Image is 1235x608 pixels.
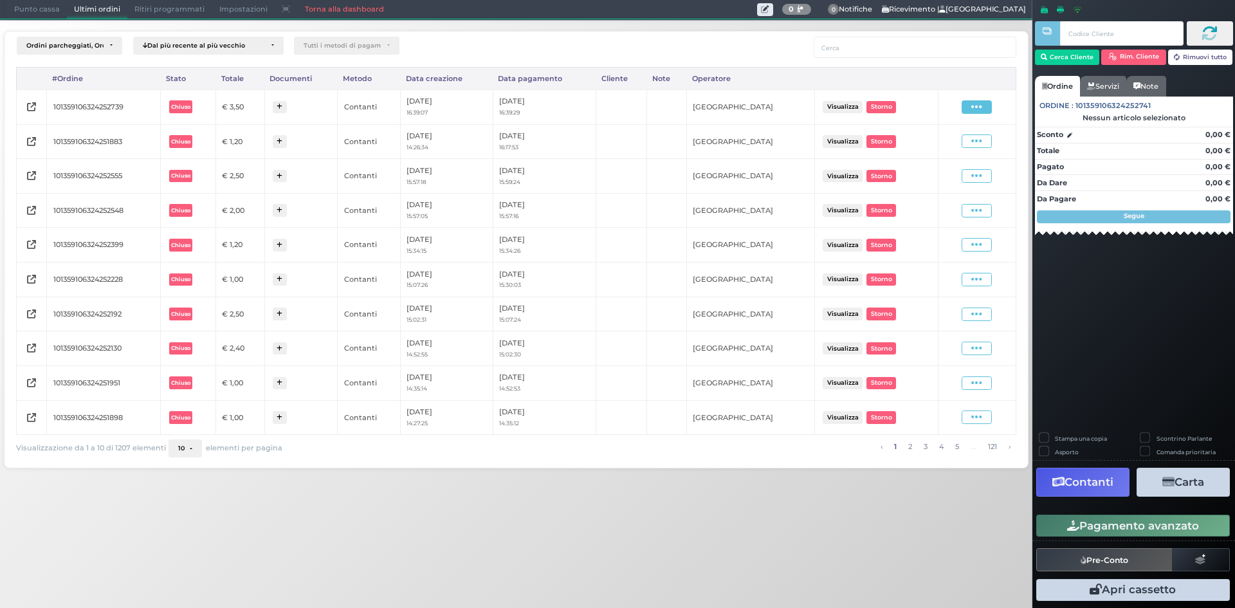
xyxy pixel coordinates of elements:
td: € 2,50 [215,159,264,194]
small: 16:17:53 [499,143,518,151]
button: Storno [866,101,896,113]
small: 14:52:53 [499,385,520,392]
button: Visualizza [823,170,863,182]
div: Metodo [338,68,401,89]
td: € 2,50 [215,297,264,331]
button: Pre-Conto [1036,548,1173,571]
td: 101359106324252548 [47,193,161,228]
div: Ordini parcheggiati, Ordini aperti, Ordini chiusi [26,42,104,50]
td: Contanti [338,159,401,194]
b: Chiuso [171,414,190,421]
span: Ultimi ordini [67,1,127,19]
button: Tutti i metodi di pagamento [294,37,399,55]
span: Impostazioni [212,1,275,19]
span: Visualizzazione da 1 a 10 di 1207 elementi [16,441,166,456]
strong: 0,00 € [1205,178,1230,187]
div: Note [647,68,686,89]
td: [GEOGRAPHIC_DATA] [686,89,814,124]
a: Torna alla dashboard [297,1,390,19]
td: Contanti [338,263,401,297]
div: Tutti i metodi di pagamento [304,42,381,50]
div: Operatore [686,68,814,89]
label: Asporto [1055,448,1079,456]
button: Rim. Cliente [1101,50,1166,65]
b: Chiuso [171,242,190,248]
label: Stampa una copia [1055,434,1107,443]
td: [DATE] [493,365,596,400]
td: € 1,20 [215,124,264,159]
small: 14:35:14 [407,385,427,392]
button: Storno [866,135,896,147]
b: Chiuso [171,207,190,214]
strong: 0,00 € [1205,146,1230,155]
td: [DATE] [493,228,596,263]
small: 15:02:30 [499,351,521,358]
button: Storno [866,204,896,216]
td: € 1,00 [215,263,264,297]
button: Visualizza [823,308,863,320]
td: [DATE] [493,400,596,435]
td: Contanti [338,89,401,124]
td: Contanti [338,331,401,366]
button: Visualizza [823,239,863,251]
td: [GEOGRAPHIC_DATA] [686,400,814,435]
label: Scontrino Parlante [1157,434,1212,443]
div: Data creazione [400,68,493,89]
td: [DATE] [400,159,493,194]
button: Storno [866,170,896,182]
small: 15:57:16 [499,212,518,219]
td: [DATE] [400,89,493,124]
td: 101359106324252228 [47,263,161,297]
button: Storno [866,239,896,251]
td: € 1,20 [215,228,264,263]
button: Storno [866,411,896,423]
button: Storno [866,377,896,389]
td: 101359106324252555 [47,159,161,194]
span: 10 [178,445,185,452]
td: Contanti [338,297,401,331]
div: Stato [161,68,216,89]
button: Storno [866,342,896,355]
td: [GEOGRAPHIC_DATA] [686,124,814,159]
td: [DATE] [400,228,493,263]
div: Dal più recente al più vecchio [143,42,265,50]
div: Nessun articolo selezionato [1035,113,1233,122]
strong: 0,00 € [1205,130,1230,139]
button: Visualizza [823,377,863,389]
td: [DATE] [400,400,493,435]
small: 15:07:26 [407,281,428,288]
b: Chiuso [171,104,190,110]
small: 15:57:05 [407,212,428,219]
td: [DATE] [493,124,596,159]
td: [DATE] [493,193,596,228]
strong: Segue [1124,212,1144,220]
td: [DATE] [493,297,596,331]
span: Ordine : [1039,100,1074,111]
td: € 1,00 [215,365,264,400]
td: Contanti [338,228,401,263]
strong: 0,00 € [1205,194,1230,203]
b: Chiuso [171,138,190,145]
button: Ordini parcheggiati, Ordini aperti, Ordini chiusi [17,37,122,55]
small: 15:34:15 [407,247,426,254]
button: Pagamento avanzato [1036,515,1230,537]
td: € 1,00 [215,400,264,435]
button: Apri cassetto [1036,579,1230,601]
small: 14:27:25 [407,419,428,427]
b: Chiuso [171,276,190,282]
td: [DATE] [400,365,493,400]
strong: Da Dare [1037,178,1067,187]
a: Servizi [1080,76,1126,97]
label: Comanda prioritaria [1157,448,1216,456]
td: [DATE] [400,124,493,159]
span: 0 [828,4,839,15]
div: elementi per pagina [169,439,282,457]
td: 101359106324252399 [47,228,161,263]
small: 15:30:03 [499,281,521,288]
td: Contanti [338,400,401,435]
button: Dal più recente al più vecchio [133,37,284,55]
td: 101359106324251898 [47,400,161,435]
a: alla pagina 1 [890,439,900,454]
a: Note [1126,76,1166,97]
small: 16:39:29 [499,109,520,116]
